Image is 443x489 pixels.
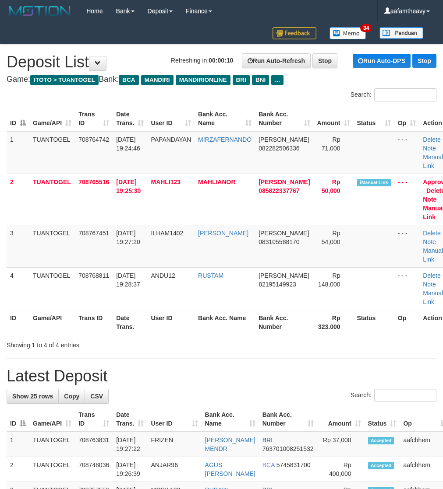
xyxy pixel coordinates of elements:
[317,407,365,432] th: Amount: activate to sort column ascending
[141,75,174,85] span: MANDIRI
[113,407,147,432] th: Date Trans.: activate to sort column ascending
[205,437,255,452] a: [PERSON_NAME] MENDR
[7,131,29,174] td: 1
[171,57,233,64] span: Refreshing in:
[85,389,109,404] a: CSV
[113,432,147,457] td: [DATE] 19:27:22
[195,106,255,131] th: Bank Acc. Name: activate to sort column ascending
[259,136,309,143] span: [PERSON_NAME]
[198,136,252,143] a: MIRZAFERNANDO
[271,75,283,85] span: ...
[29,106,75,131] th: Game/API: activate to sort column ascending
[330,27,366,39] img: Button%20Memo.svg
[7,75,436,84] h4: Game: Bank:
[394,310,419,335] th: Op
[423,136,440,143] a: Delete
[113,457,147,482] td: [DATE] 19:26:39
[205,461,255,477] a: AGUS [PERSON_NAME]
[116,136,140,152] span: [DATE] 19:24:46
[322,178,340,194] span: Rp 50,000
[394,131,419,174] td: - - -
[29,131,75,174] td: TUANTOGEL
[394,225,419,267] td: - - -
[29,174,75,225] td: TUANTOGEL
[29,407,75,432] th: Game/API: activate to sort column ascending
[29,267,75,310] td: TUANTOGEL
[259,407,317,432] th: Bank Acc. Number: activate to sort column ascending
[7,432,29,457] td: 1
[262,437,273,444] span: BRI
[29,432,75,457] td: TUANTOGEL
[147,106,195,131] th: User ID: activate to sort column ascending
[75,457,113,482] td: 708748036
[198,230,248,237] a: [PERSON_NAME]
[357,179,391,186] span: Manually Linked
[262,461,275,468] span: BCA
[64,393,79,400] span: Copy
[394,267,419,310] td: - - -
[75,432,113,457] td: 708763831
[323,22,373,44] a: 34
[423,272,440,279] a: Delete
[368,437,394,444] span: Accepted
[7,407,29,432] th: ID: activate to sort column descending
[379,27,423,39] img: panduan.png
[113,310,147,335] th: Date Trans.
[259,230,309,237] span: [PERSON_NAME]
[374,88,436,101] input: Search:
[423,145,436,152] a: Note
[322,136,340,152] span: Rp 71,000
[75,106,113,131] th: Trans ID: activate to sort column ascending
[312,53,337,68] a: Stop
[394,174,419,225] td: - - -
[78,272,109,279] span: 708768811
[259,238,299,245] span: Copy 083105588170 to clipboard
[176,75,230,85] span: MANDIRIONLINE
[317,432,365,457] td: Rp 37,000
[314,106,354,131] th: Amount: activate to sort column ascending
[58,389,85,404] a: Copy
[7,267,29,310] td: 4
[259,272,309,279] span: [PERSON_NAME]
[353,54,411,68] a: Run Auto-DPS
[202,407,259,432] th: Bank Acc. Name: activate to sort column ascending
[368,462,394,469] span: Accepted
[7,4,73,17] img: MOTION_logo.png
[259,187,299,194] span: Copy 085822337767 to clipboard
[423,154,443,169] a: Manual Link
[116,178,141,194] span: [DATE] 19:25:30
[7,174,29,225] td: 2
[198,272,223,279] a: RUSTAM
[423,281,436,288] a: Note
[351,88,436,101] label: Search:
[147,457,201,482] td: ANJAR96
[147,407,201,432] th: User ID: activate to sort column ascending
[394,106,419,131] th: Op: activate to sort column ascending
[354,310,394,335] th: Status
[116,230,140,245] span: [DATE] 19:27:20
[7,367,436,385] h1: Latest Deposit
[7,310,29,335] th: ID
[318,272,340,288] span: Rp 148,000
[78,230,109,237] span: 708767451
[29,225,75,267] td: TUANTOGEL
[276,461,311,468] span: Copy 5745831700 to clipboard
[90,393,103,400] span: CSV
[351,389,436,402] label: Search:
[151,178,181,185] span: MAHLI123
[273,27,316,39] img: Feedback.jpg
[317,457,365,482] td: Rp 400,000
[75,407,113,432] th: Trans ID: activate to sort column ascending
[354,106,394,131] th: Status: activate to sort column ascending
[7,337,178,349] div: Showing 1 to 4 of 4 entries
[262,445,314,452] span: Copy 763701008251532 to clipboard
[374,389,436,402] input: Search:
[29,457,75,482] td: TUANTOGEL
[233,75,250,85] span: BRI
[147,310,195,335] th: User ID
[322,230,340,245] span: Rp 54,000
[195,310,255,335] th: Bank Acc. Name
[423,238,436,245] a: Note
[242,53,311,68] a: Run Auto-Refresh
[423,290,443,305] a: Manual Link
